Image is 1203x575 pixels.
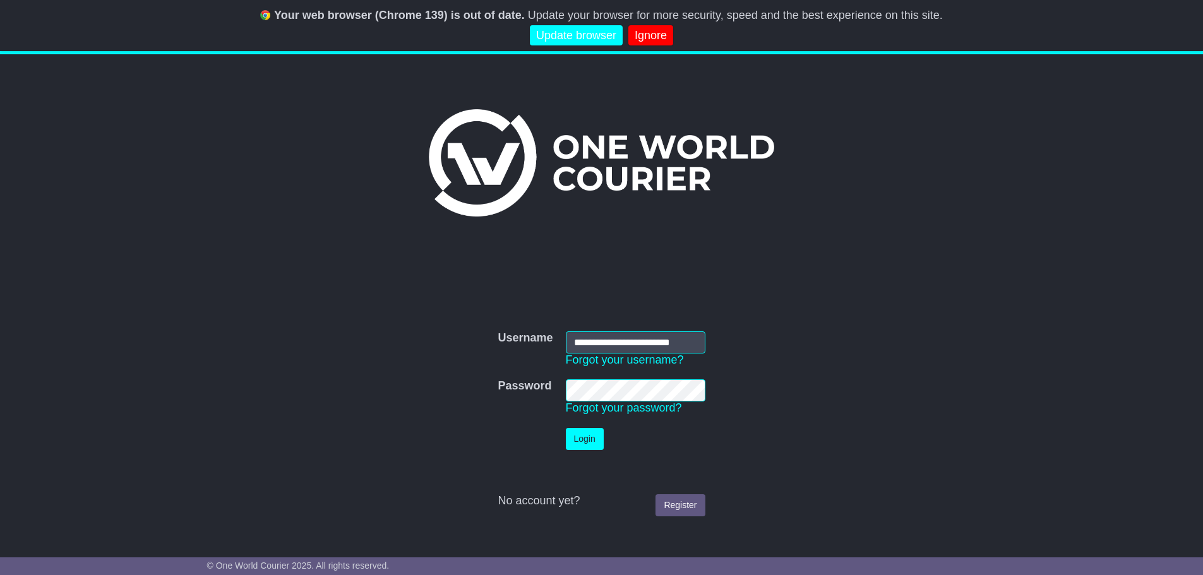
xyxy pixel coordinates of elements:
[566,353,684,366] a: Forgot your username?
[274,9,525,21] b: Your web browser (Chrome 139) is out of date.
[429,109,774,216] img: One World
[655,494,705,516] a: Register
[498,379,551,393] label: Password
[530,25,623,46] a: Update browser
[498,494,705,508] div: No account yet?
[528,9,943,21] span: Update your browser for more security, speed and the best experience on this site.
[566,401,682,414] a: Forgot your password?
[566,428,604,450] button: Login
[498,331,553,345] label: Username
[207,560,390,571] span: © One World Courier 2025. All rights reserved.
[628,25,673,46] a: Ignore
